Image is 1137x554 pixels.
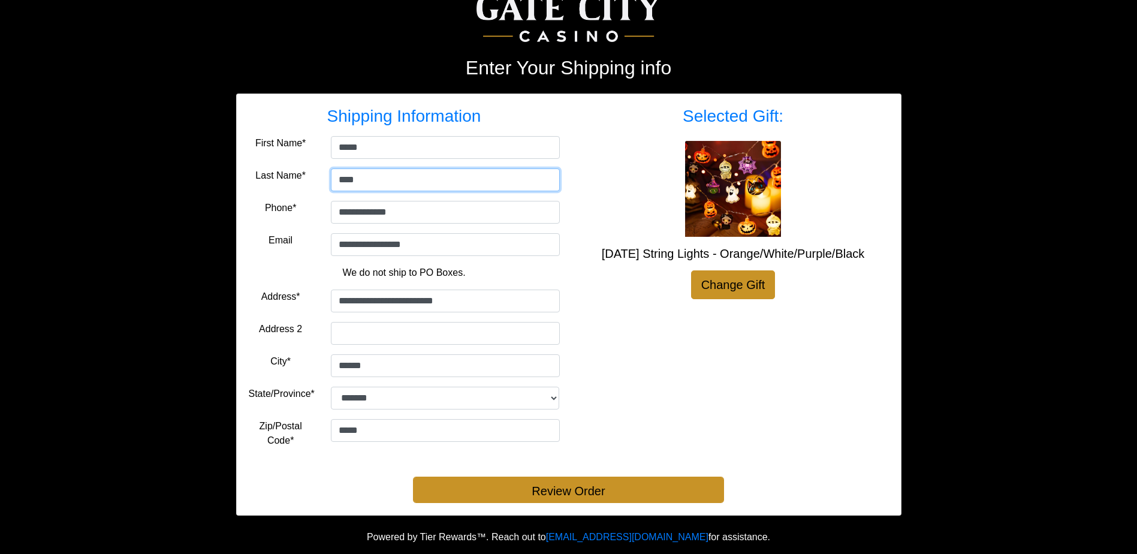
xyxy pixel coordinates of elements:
[367,532,770,542] span: Powered by Tier Rewards™. Reach out to for assistance.
[413,477,724,503] button: Review Order
[261,290,300,304] label: Address*
[270,354,291,369] label: City*
[685,141,781,237] img: Halloween String Lights - Orange/White/Purple/Black
[265,201,297,215] label: Phone*
[269,233,292,248] label: Email
[259,322,302,336] label: Address 2
[249,106,560,127] h3: Shipping Information
[249,419,313,448] label: Zip/Postal Code*
[546,532,708,542] a: [EMAIL_ADDRESS][DOMAIN_NAME]
[236,56,901,79] h2: Enter Your Shipping info
[578,106,889,127] h3: Selected Gift:
[255,136,306,150] label: First Name*
[255,168,306,183] label: Last Name*
[258,266,551,280] p: We do not ship to PO Boxes.
[249,387,315,401] label: State/Province*
[578,246,889,261] h5: [DATE] String Lights - Orange/White/Purple/Black
[691,270,776,299] a: Change Gift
